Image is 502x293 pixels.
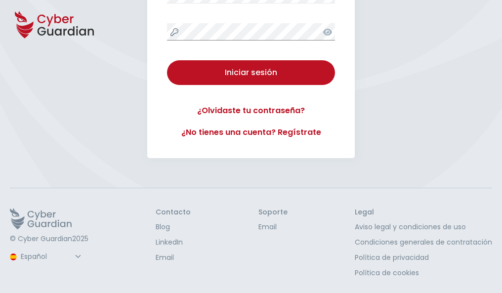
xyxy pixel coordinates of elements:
[167,105,335,117] a: ¿Olvidaste tu contraseña?
[258,222,288,232] a: Email
[174,67,328,79] div: Iniciar sesión
[156,252,191,263] a: Email
[258,208,288,217] h3: Soporte
[156,222,191,232] a: Blog
[355,208,492,217] h3: Legal
[355,222,492,232] a: Aviso legal y condiciones de uso
[10,253,17,260] img: region-logo
[355,237,492,248] a: Condiciones generales de contratación
[355,252,492,263] a: Política de privacidad
[156,208,191,217] h3: Contacto
[167,60,335,85] button: Iniciar sesión
[167,126,335,138] a: ¿No tienes una cuenta? Regístrate
[156,237,191,248] a: LinkedIn
[355,268,492,278] a: Política de cookies
[10,235,88,244] p: © Cyber Guardian 2025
